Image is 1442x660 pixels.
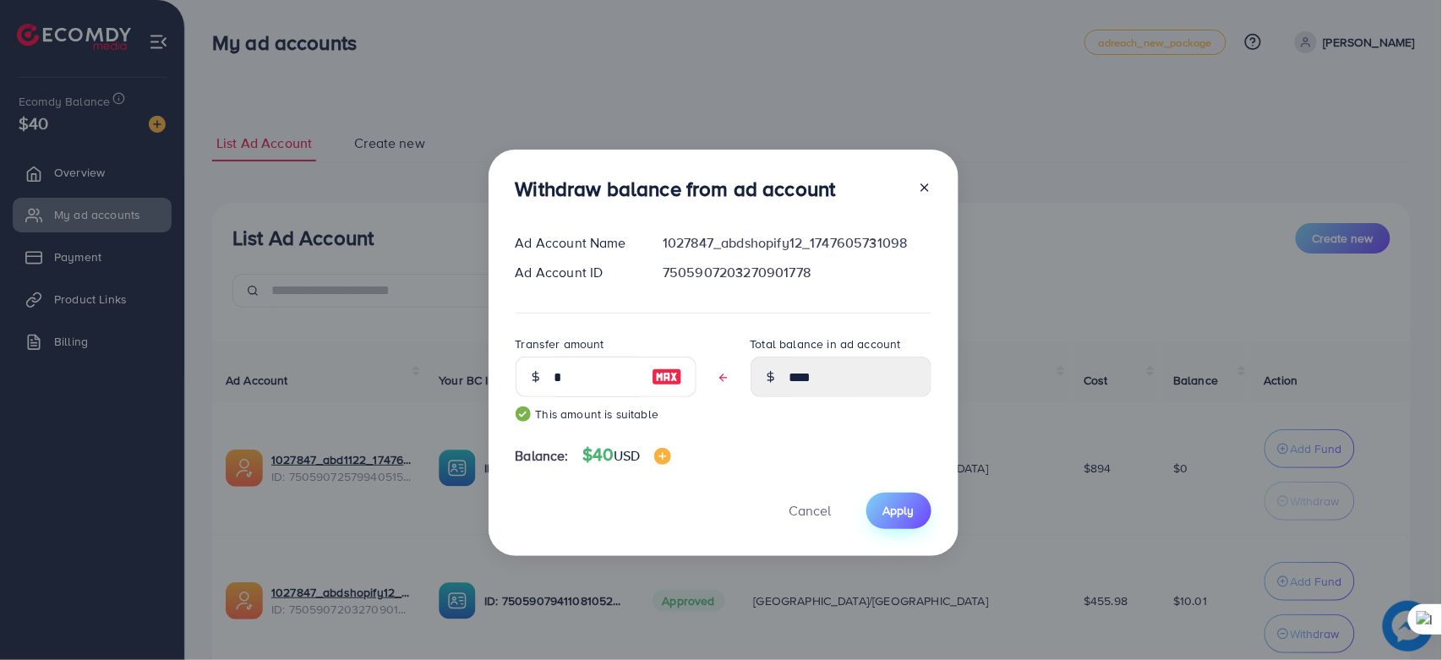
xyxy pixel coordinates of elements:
[516,177,836,201] h3: Withdraw balance from ad account
[614,446,640,465] span: USD
[502,263,650,282] div: Ad Account ID
[516,335,604,352] label: Transfer amount
[516,406,531,422] img: guide
[582,445,671,466] h4: $40
[751,335,901,352] label: Total balance in ad account
[866,493,931,529] button: Apply
[768,493,853,529] button: Cancel
[789,501,832,520] span: Cancel
[652,367,682,387] img: image
[516,406,696,423] small: This amount is suitable
[516,446,569,466] span: Balance:
[649,263,944,282] div: 7505907203270901778
[654,448,671,465] img: image
[502,233,650,253] div: Ad Account Name
[883,502,915,519] span: Apply
[649,233,944,253] div: 1027847_abdshopify12_1747605731098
